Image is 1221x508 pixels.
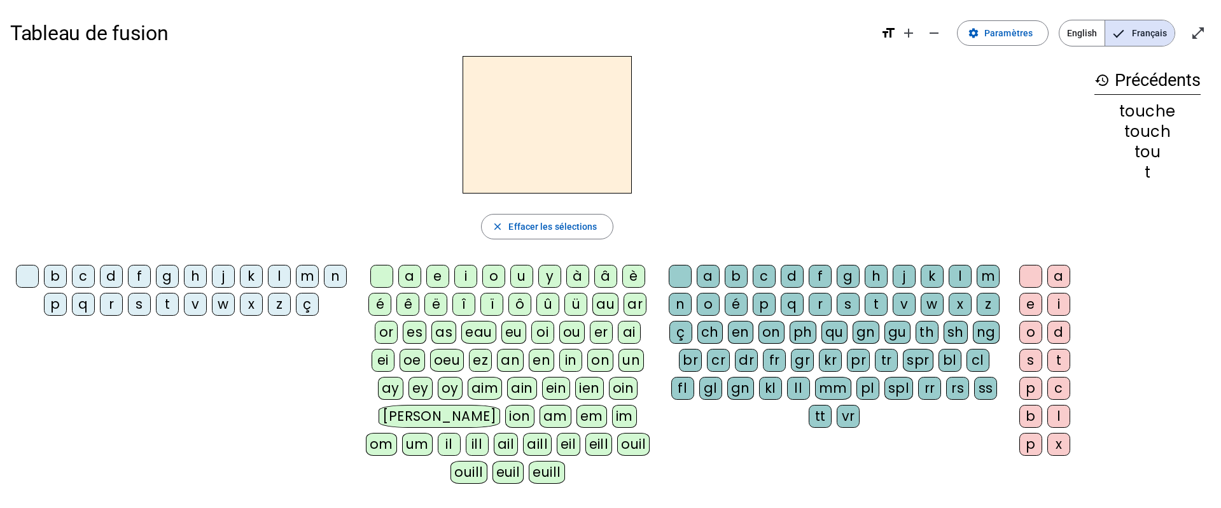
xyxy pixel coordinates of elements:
[697,321,723,344] div: ch
[296,293,319,316] div: ç
[576,405,607,428] div: em
[1019,377,1042,400] div: p
[735,349,758,372] div: dr
[379,405,500,428] div: [PERSON_NAME]
[542,377,571,400] div: ein
[372,349,394,372] div: ei
[212,293,235,316] div: w
[480,293,503,316] div: ï
[1094,124,1201,139] div: touch
[508,219,597,234] span: Effacer les sélections
[966,349,989,372] div: cl
[968,27,979,39] mat-icon: settings
[1094,73,1110,88] mat-icon: history
[540,405,571,428] div: am
[884,321,911,344] div: gu
[184,265,207,288] div: h
[378,377,403,400] div: ay
[431,321,456,344] div: as
[466,433,489,456] div: ill
[1019,433,1042,456] div: p
[497,349,524,372] div: an
[184,293,207,316] div: v
[901,25,916,41] mat-icon: add
[1047,321,1070,344] div: d
[505,405,534,428] div: ion
[481,214,613,239] button: Effacer les sélections
[697,265,720,288] div: a
[926,25,942,41] mat-icon: remove
[482,265,505,288] div: o
[529,349,554,372] div: en
[492,461,524,484] div: euil
[821,321,848,344] div: qu
[728,321,753,344] div: en
[501,321,526,344] div: eu
[268,265,291,288] div: l
[918,377,941,400] div: rr
[949,265,972,288] div: l
[727,377,754,400] div: gn
[403,321,426,344] div: es
[617,433,650,456] div: ouil
[594,265,617,288] div: â
[424,293,447,316] div: ë
[508,293,531,316] div: ô
[494,433,519,456] div: ail
[669,293,692,316] div: n
[1185,20,1211,46] button: Entrer en plein écran
[559,349,582,372] div: in
[468,377,503,400] div: aim
[590,321,613,344] div: er
[669,321,692,344] div: ç
[944,321,968,344] div: sh
[510,265,533,288] div: u
[671,377,694,400] div: fl
[564,293,587,316] div: ü
[461,321,496,344] div: eau
[469,349,492,372] div: ez
[426,265,449,288] div: e
[753,293,776,316] div: p
[790,321,816,344] div: ph
[921,265,944,288] div: k
[865,265,888,288] div: h
[977,265,1000,288] div: m
[815,377,851,400] div: mm
[973,321,1000,344] div: ng
[1019,405,1042,428] div: b
[44,293,67,316] div: p
[523,433,552,456] div: aill
[938,349,961,372] div: bl
[1047,349,1070,372] div: t
[753,265,776,288] div: c
[893,293,916,316] div: v
[1019,321,1042,344] div: o
[1047,293,1070,316] div: i
[1094,104,1201,119] div: touche
[1019,293,1042,316] div: e
[819,349,842,372] div: kr
[837,293,860,316] div: s
[1190,25,1206,41] mat-icon: open_in_full
[72,265,95,288] div: c
[921,293,944,316] div: w
[566,265,589,288] div: à
[1019,349,1042,372] div: s
[1059,20,1175,46] mat-button-toggle-group: Language selection
[450,461,487,484] div: ouill
[758,321,785,344] div: on
[44,265,67,288] div: b
[398,265,421,288] div: a
[296,265,319,288] div: m
[575,377,604,400] div: ien
[1094,165,1201,180] div: t
[781,293,804,316] div: q
[452,293,475,316] div: î
[707,349,730,372] div: cr
[984,25,1033,41] span: Paramètres
[725,265,748,288] div: b
[72,293,95,316] div: q
[1059,20,1105,46] span: English
[977,293,1000,316] div: z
